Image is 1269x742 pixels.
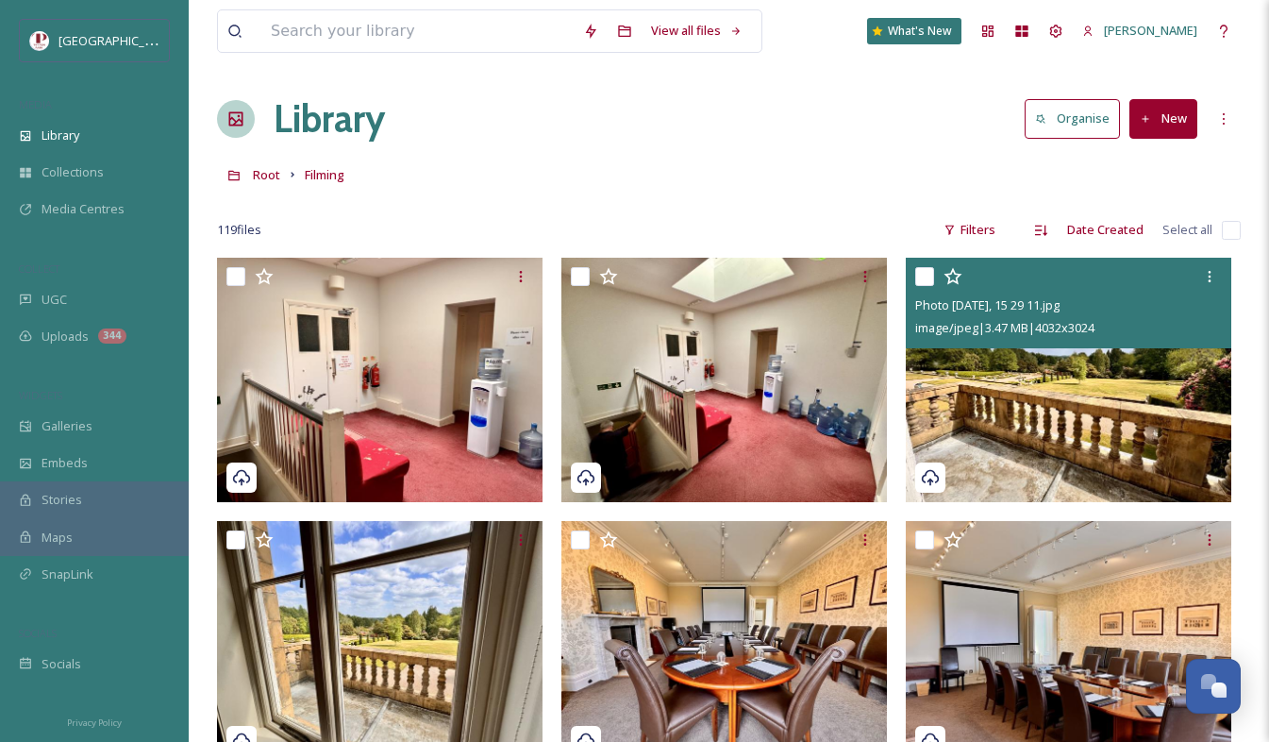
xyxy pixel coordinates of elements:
img: Photo 19-05-2025, 15 32 23.jpg [561,258,887,502]
a: Library [274,91,385,147]
a: Filming [305,163,344,186]
span: Galleries [42,417,92,435]
span: Root [253,166,280,183]
span: Photo [DATE], 15 29 11.jpg [915,296,1060,313]
button: New [1129,99,1197,138]
span: COLLECT [19,261,59,276]
span: WIDGETS [19,388,62,402]
span: Media Centres [42,200,125,218]
span: Select all [1162,221,1212,239]
input: Search your library [261,10,574,52]
span: image/jpeg | 3.47 MB | 4032 x 3024 [915,319,1094,336]
a: What's New [867,18,961,44]
span: Filming [305,166,344,183]
span: [PERSON_NAME] [1104,22,1197,39]
img: Photo 19-05-2025, 15 29 11.jpg [906,258,1231,502]
button: Open Chat [1186,659,1241,714]
span: Embeds [42,454,88,472]
span: Socials [42,655,81,673]
div: 344 [98,329,126,344]
img: Photo 19-05-2025, 15 32 26.jpg [217,258,543,502]
span: Uploads [42,328,89,346]
span: Library [42,126,79,144]
span: SnapLink [42,565,93,583]
a: Root [253,163,280,186]
a: View all files [642,12,752,49]
span: [GEOGRAPHIC_DATA] [58,31,178,49]
div: Filters [934,211,1005,248]
img: download%20(5).png [30,31,49,50]
span: Privacy Policy [67,717,122,729]
span: Collections [42,163,104,181]
a: Organise [1025,99,1129,138]
span: UGC [42,291,67,309]
div: Date Created [1058,211,1153,248]
span: SOCIALS [19,626,57,640]
a: [PERSON_NAME] [1073,12,1207,49]
button: Organise [1025,99,1120,138]
span: Stories [42,491,82,509]
a: Privacy Policy [67,710,122,733]
span: MEDIA [19,97,52,111]
span: Maps [42,529,73,547]
span: 119 file s [217,221,261,239]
